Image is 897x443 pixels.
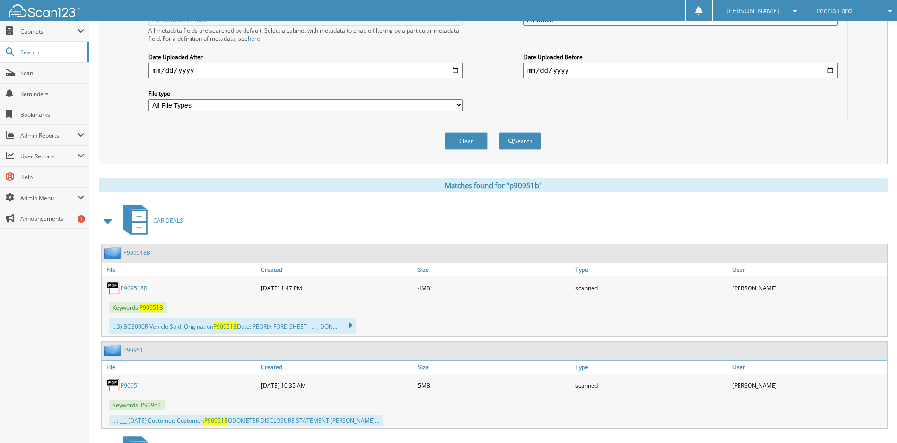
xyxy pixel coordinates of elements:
div: [PERSON_NAME] [730,376,887,395]
span: P90951B [213,322,237,330]
a: here [248,35,260,43]
div: 5MB [416,376,573,395]
span: Scan [20,69,84,77]
input: end [523,63,838,78]
div: ...: ___ [DATE] Customer: Customer: ODOMETER DISCLOSURE STATEMENT [PERSON_NAME]... [109,415,383,426]
span: User Reports [20,152,78,160]
label: File type [148,89,463,97]
span: Admin Menu [20,194,78,202]
div: 4MB [416,278,573,297]
div: All metadata fields are searched by default. Select a cabinet with metadata to enable filtering b... [148,26,463,43]
a: Size [416,361,573,374]
div: ...3) BO3000R Vehicle Sold: Origination Date: PEORIA FORD SHEET - ... , DON... [109,318,356,334]
a: File [102,361,259,374]
span: P90951B [204,417,228,425]
a: P909518B [121,284,148,292]
a: Size [416,263,573,276]
a: Type [573,263,730,276]
span: Admin Reports [20,131,78,139]
img: PDF.png [106,378,121,392]
span: Announcements [20,215,84,223]
img: scan123-logo-white.svg [9,4,80,17]
span: P90951B [139,304,163,312]
a: File [102,263,259,276]
div: [DATE] 1:47 PM [259,278,416,297]
span: CAR DEALS [153,217,183,225]
div: [DATE] 10:35 AM [259,376,416,395]
div: scanned [573,376,730,395]
span: Search [20,48,83,56]
button: Clear [445,132,488,150]
img: folder2.png [104,344,123,356]
a: Created [259,361,416,374]
div: scanned [573,278,730,297]
img: PDF.png [106,281,121,295]
a: P90951 [121,382,140,390]
label: Date Uploaded After [148,53,463,61]
span: Peoria Ford [816,8,852,14]
a: Type [573,361,730,374]
label: Date Uploaded Before [523,53,838,61]
span: Keywords: P90951 [109,400,165,410]
span: [PERSON_NAME] [726,8,779,14]
img: folder2.png [104,247,123,259]
span: Help [20,173,84,181]
div: [PERSON_NAME] [730,278,887,297]
span: Reminders [20,90,84,98]
a: User [730,263,887,276]
a: P909518B [123,249,150,257]
span: Bookmarks [20,111,84,119]
a: User [730,361,887,374]
a: CAR DEALS [118,202,183,239]
a: P90951 [123,346,143,354]
input: start [148,63,463,78]
span: Keywords: [109,302,167,313]
a: Created [259,263,416,276]
button: Search [499,132,541,150]
div: Matches found for "p90951b" [99,178,888,192]
span: Cabinets [20,27,78,35]
div: 1 [78,215,85,223]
